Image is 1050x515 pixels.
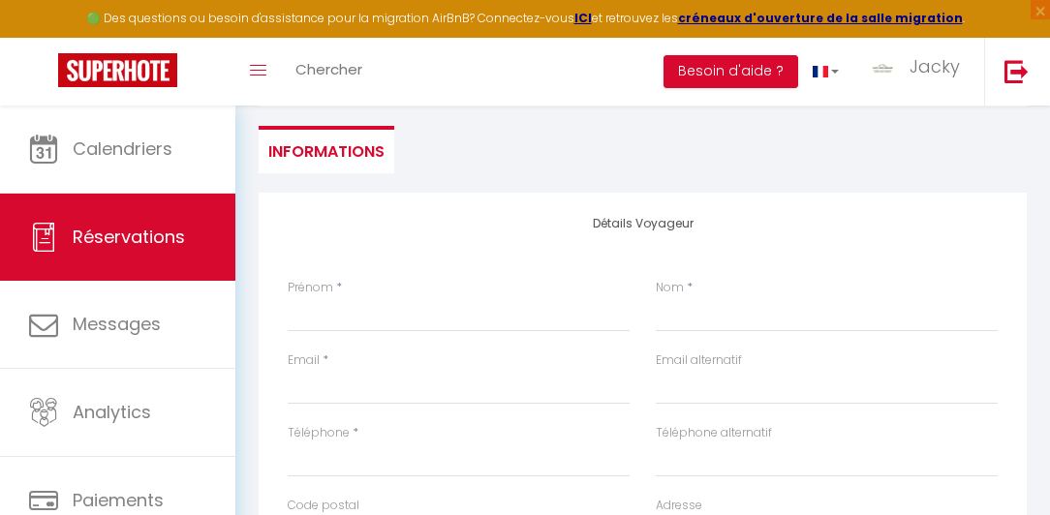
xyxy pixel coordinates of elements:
label: Prénom [288,279,333,297]
a: créneaux d'ouverture de la salle migration [678,10,963,26]
img: logout [1004,59,1029,83]
button: Ouvrir le widget de chat LiveChat [15,8,74,66]
span: Jacky [910,54,960,78]
label: Adresse [656,497,702,515]
span: Paiements [73,488,164,512]
a: Chercher [281,38,377,106]
span: Analytics [73,400,151,424]
span: Calendriers [73,136,172,161]
a: ICI [574,10,592,26]
h4: Détails Voyageur [288,217,998,230]
label: Email [288,351,320,370]
label: Code postal [288,497,359,515]
label: Téléphone alternatif [656,424,772,442]
label: Nom [656,279,684,297]
span: Chercher [295,59,362,79]
a: ... Jacky [853,38,984,106]
label: Téléphone [288,424,350,442]
button: Besoin d'aide ? [664,55,798,88]
label: Email alternatif [656,351,742,370]
span: Messages [73,312,161,336]
img: ... [868,59,897,76]
li: Informations [259,126,394,173]
span: Réservations [73,225,185,249]
img: Super Booking [58,53,177,87]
